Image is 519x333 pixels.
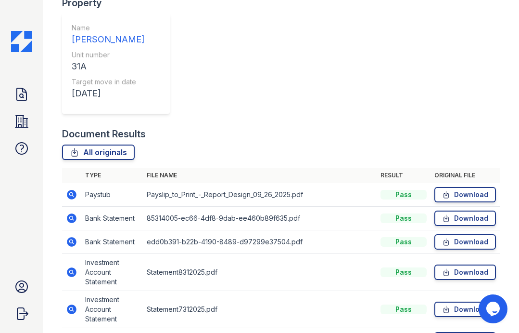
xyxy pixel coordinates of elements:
[143,254,377,291] td: Statement8312025.pdf
[72,87,144,100] div: [DATE]
[81,291,143,328] td: Investment Account Statement
[72,50,144,60] div: Unit number
[62,127,146,141] div: Document Results
[11,31,32,52] img: CE_Icon_Blue-c292c112584629df590d857e76928e9f676e5b41ef8f769ba2f05ee15b207248.png
[81,183,143,207] td: Paystub
[380,213,427,223] div: Pass
[380,190,427,200] div: Pass
[434,302,496,317] a: Download
[143,207,377,230] td: 85314005-ec66-4df8-9dab-ee460b89f635.pdf
[377,168,430,183] th: Result
[81,168,143,183] th: Type
[430,168,500,183] th: Original file
[72,60,144,73] div: 31A
[380,237,427,247] div: Pass
[81,254,143,291] td: Investment Account Statement
[72,23,144,46] a: Name [PERSON_NAME]
[380,267,427,277] div: Pass
[143,230,377,254] td: edd0b391-b22b-4190-8489-d97299e37504.pdf
[72,33,144,46] div: [PERSON_NAME]
[434,265,496,280] a: Download
[434,187,496,202] a: Download
[81,230,143,254] td: Bank Statement
[479,294,509,323] iframe: chat widget
[434,211,496,226] a: Download
[143,183,377,207] td: Payslip_to_Print_-_Report_Design_09_26_2025.pdf
[72,77,144,87] div: Target move in date
[81,207,143,230] td: Bank Statement
[380,305,427,314] div: Pass
[434,234,496,250] a: Download
[72,23,144,33] div: Name
[62,145,135,160] a: All originals
[143,168,377,183] th: File name
[143,291,377,328] td: Statement7312025.pdf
